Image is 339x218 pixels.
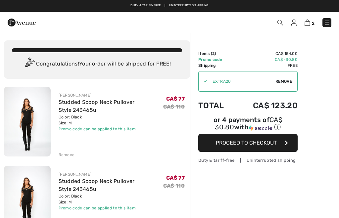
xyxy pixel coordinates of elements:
[216,140,277,146] span: Proceed to Checkout
[212,51,215,56] span: 2
[166,175,185,181] span: CA$ 77
[59,92,163,98] div: [PERSON_NAME]
[215,116,282,131] span: CA$ 30.80
[12,58,182,71] div: Congratulations! Your order will be shipped for FREE!
[234,51,298,57] td: CA$ 154.00
[198,57,234,63] td: Promo code
[59,114,163,126] div: Color: Black Size: M
[277,20,283,25] img: Search
[324,20,330,26] img: Menu
[59,178,135,192] a: Studded Scoop Neck Pullover Style 243465u
[59,205,163,211] div: Promo code can be applied to this item
[8,19,36,25] a: 1ère Avenue
[305,20,310,26] img: Shopping Bag
[198,94,234,117] td: Total
[198,51,234,57] td: Items ( )
[312,21,315,26] span: 2
[166,96,185,102] span: CA$ 77
[4,87,51,156] img: Studded Scoop Neck Pullover Style 243465u
[198,157,298,163] div: Duty & tariff-free | Uninterrupted shipping
[291,20,297,26] img: My Info
[198,117,298,132] div: or 4 payments of with
[59,126,163,132] div: Promo code can be applied to this item
[23,58,36,71] img: Congratulation2.svg
[8,16,36,29] img: 1ère Avenue
[59,152,75,158] div: Remove
[59,193,163,205] div: Color: Black Size: M
[234,63,298,68] td: Free
[198,134,298,152] button: Proceed to Checkout
[275,78,292,84] span: Remove
[234,57,298,63] td: CA$ -30.80
[249,125,272,131] img: Sezzle
[59,171,163,177] div: [PERSON_NAME]
[207,71,275,91] input: Promo code
[199,78,207,84] div: ✔
[198,117,298,134] div: or 4 payments ofCA$ 30.80withSezzle Click to learn more about Sezzle
[163,104,185,110] s: CA$ 110
[234,94,298,117] td: CA$ 123.20
[59,99,135,113] a: Studded Scoop Neck Pullover Style 243465u
[198,63,234,68] td: Shipping
[305,19,315,26] a: 2
[163,183,185,189] s: CA$ 110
